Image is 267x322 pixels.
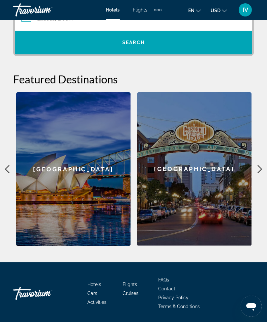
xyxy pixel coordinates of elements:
[123,291,138,296] a: Cruises
[158,286,175,291] a: Contact
[123,282,137,287] a: Flights
[122,40,145,45] span: Search
[133,7,147,13] a: Flights
[211,8,221,13] span: USD
[87,300,106,305] a: Activities
[137,92,252,246] a: [GEOGRAPHIC_DATA]
[13,1,79,18] a: Travorium
[15,31,252,54] button: Search
[158,304,200,309] a: Terms & Conditions
[188,8,194,13] span: en
[211,6,227,15] button: Change currency
[137,92,252,246] div: [GEOGRAPHIC_DATA]
[13,283,79,303] a: Travorium
[87,282,101,287] a: Hotels
[243,7,248,13] span: IV
[106,7,120,13] a: Hotels
[158,295,189,300] a: Privacy Policy
[237,3,254,17] button: User Menu
[87,291,97,296] a: Cars
[13,73,254,86] h2: Featured Destinations
[16,92,131,246] a: [GEOGRAPHIC_DATA]
[241,296,262,317] iframe: Button to launch messaging window
[154,5,162,15] button: Extra navigation items
[158,277,169,282] a: FAQs
[188,6,201,15] button: Change language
